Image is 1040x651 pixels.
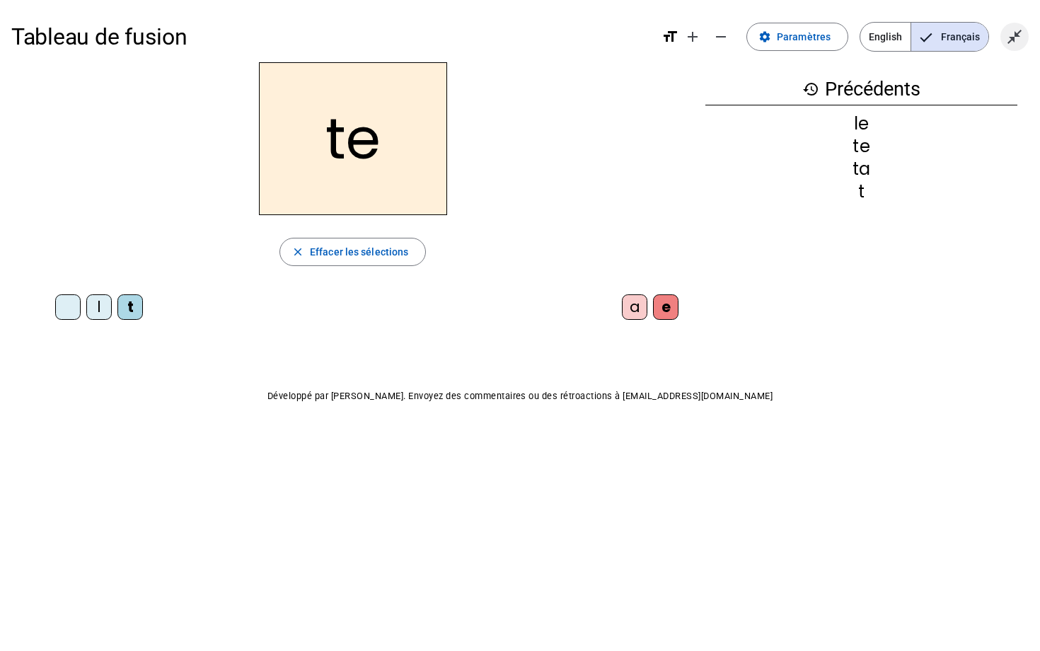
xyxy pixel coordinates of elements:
[860,22,989,52] mat-button-toggle-group: Language selection
[712,28,729,45] mat-icon: remove
[117,294,143,320] div: t
[11,14,650,59] h1: Tableau de fusion
[622,294,647,320] div: a
[279,238,426,266] button: Effacer les sélections
[705,74,1017,105] h3: Précédents
[746,23,848,51] button: Paramètres
[860,23,911,51] span: English
[653,294,678,320] div: e
[86,294,112,320] div: l
[1000,23,1029,51] button: Quitter le plein écran
[259,62,447,215] h2: te
[911,23,988,51] span: Français
[291,246,304,258] mat-icon: close
[705,138,1017,155] div: te
[684,28,701,45] mat-icon: add
[802,81,819,98] mat-icon: history
[758,30,771,43] mat-icon: settings
[705,183,1017,200] div: t
[1006,28,1023,45] mat-icon: close_fullscreen
[707,23,735,51] button: Diminuer la taille de la police
[310,243,408,260] span: Effacer les sélections
[705,161,1017,178] div: ta
[777,28,831,45] span: Paramètres
[678,23,707,51] button: Augmenter la taille de la police
[661,28,678,45] mat-icon: format_size
[705,115,1017,132] div: le
[11,388,1029,405] p: Développé par [PERSON_NAME]. Envoyez des commentaires ou des rétroactions à [EMAIL_ADDRESS][DOMAI...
